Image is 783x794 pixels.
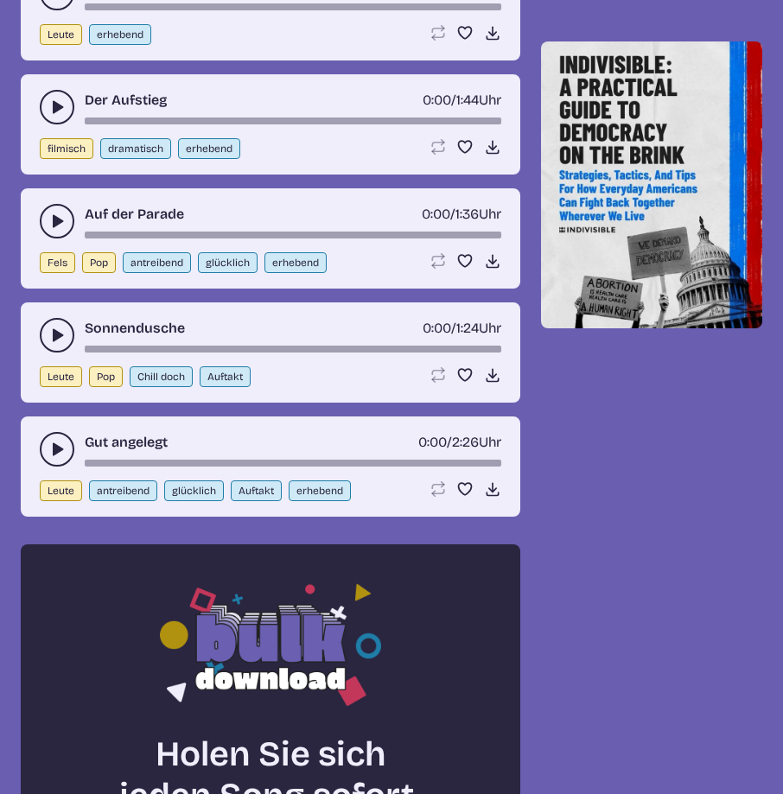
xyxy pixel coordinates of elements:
a: Auf der Parade [85,204,184,225]
button: Chill doch [130,366,193,387]
button: Play-Pause-Umschalter [40,432,74,467]
div: Lied-Zeit-Leiste [85,346,501,353]
button: Schleife [429,24,446,41]
button: filmisch [40,138,93,159]
span: Zeitschaltuhr [423,92,451,108]
div: / Uhr [423,90,501,111]
span: Zeitschaltuhr [418,434,447,450]
button: Fels [40,252,75,273]
button: Leute [40,24,82,45]
button: Auftakt [200,366,251,387]
div: Lied-Zeit-Leiste [85,460,501,467]
button: Lieblings- [456,138,474,156]
button: Lieblings- [456,366,474,384]
button: Schleife [429,480,446,498]
div: / Uhr [418,432,501,453]
button: Play-Pause-Umschalter [40,318,74,353]
button: Lieblings- [456,24,474,41]
button: dramatisch [100,138,171,159]
img: Bulk download [160,579,381,706]
button: Lieblings- [456,252,474,270]
button: erhebend [178,138,240,159]
button: antreibend [89,480,157,501]
img: Help save our democracy! [541,41,762,327]
span: 1:44 [456,92,479,108]
button: Pop [89,366,123,387]
button: Schleife [429,366,446,384]
div: / Uhr [423,318,501,339]
a: Der Aufstieg [85,90,167,111]
button: Leute [40,480,82,501]
div: / Uhr [422,204,501,225]
button: erhebend [264,252,327,273]
button: Auftakt [231,480,282,501]
span: Zeitschaltuhr [423,320,451,336]
span: 2:26 [452,434,479,450]
button: Play-Pause-Umschalter [40,204,74,238]
div: Lied-Zeit-Leiste [85,118,501,124]
div: Lied-Zeit-Leiste [85,3,501,10]
button: glücklich [164,480,224,501]
button: erhebend [89,24,151,45]
div: Lied-Zeit-Leiste [85,232,501,238]
a: Gut angelegt [85,432,168,453]
button: antreibend [123,252,191,273]
span: Zeitschaltuhr [422,206,450,222]
a: Sonnendusche [85,318,185,339]
span: 1:36 [455,206,479,222]
span: 1:24 [456,320,479,336]
button: erhebend [289,480,351,501]
button: glücklich [198,252,258,273]
button: Schleife [429,252,446,270]
button: Play-Pause-Umschalter [40,90,74,124]
button: Leute [40,366,82,387]
button: Schleife [429,138,446,156]
button: Pop [82,252,116,273]
button: Lieblings- [456,480,474,498]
